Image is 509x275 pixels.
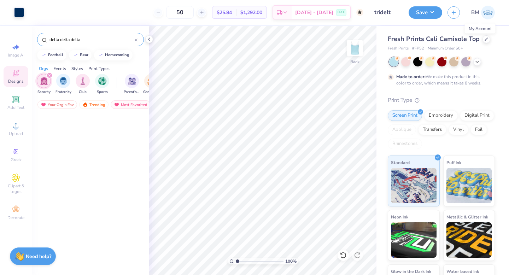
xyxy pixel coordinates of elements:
span: Image AI [8,52,24,58]
span: Standard [391,159,410,166]
div: filter for Sports [95,74,109,95]
span: $1,292.00 [240,9,262,16]
span: 100 % [285,258,297,264]
img: Game Day Image [147,77,156,85]
span: FREE [338,10,345,15]
span: Fresh Prints [388,46,409,52]
img: Club Image [79,77,87,85]
span: Designs [8,78,24,84]
span: Club [79,89,87,95]
span: [DATE] - [DATE] [295,9,333,16]
div: homecoming [105,53,129,57]
div: Applique [388,124,416,135]
div: Print Types [88,65,110,72]
span: Neon Ink [391,213,408,221]
img: trending.gif [82,102,88,107]
span: Game Day [143,89,159,95]
div: We make this product in this color to order, which means it takes 8 weeks. [396,74,483,86]
div: filter for Fraternity [55,74,71,95]
div: Embroidery [424,110,458,121]
button: filter button [143,74,159,95]
div: Your Org's Fav [37,100,77,109]
span: Parent's Weekend [124,89,140,95]
button: filter button [55,74,71,95]
span: # FP52 [412,46,424,52]
button: bear [69,50,92,60]
img: Back [348,41,362,55]
button: filter button [37,74,51,95]
a: BM [471,6,495,19]
input: Try "Alpha" [49,36,135,43]
span: Water based Ink [446,268,479,275]
span: Glow in the Dark Ink [391,268,431,275]
div: Most Favorited [111,100,151,109]
img: Parent's Weekend Image [128,77,136,85]
img: Metallic & Glitter Ink [446,222,492,258]
span: Puff Ink [446,159,461,166]
img: Brooke Martin [481,6,495,19]
div: Screen Print [388,110,422,121]
button: football [37,50,66,60]
img: Puff Ink [446,168,492,203]
img: Sorority Image [40,77,48,85]
div: Foil [470,124,487,135]
span: Metallic & Glitter Ink [446,213,488,221]
button: filter button [124,74,140,95]
img: Sports Image [98,77,106,85]
div: My Account [465,24,496,34]
div: filter for Sorority [37,74,51,95]
div: Print Type [388,96,495,104]
button: filter button [95,74,109,95]
img: Fraternity Image [59,77,67,85]
button: filter button [76,74,90,95]
span: BM [471,8,479,17]
button: homecoming [94,50,133,60]
span: Add Text [7,105,24,110]
div: Rhinestones [388,139,422,149]
span: Minimum Order: 50 + [428,46,463,52]
span: Sorority [37,89,51,95]
div: football [48,53,63,57]
div: Back [350,59,359,65]
input: – – [166,6,194,19]
img: trend_line.gif [41,53,47,57]
span: Sports [97,89,108,95]
strong: Made to order: [396,74,426,80]
strong: Need help? [26,253,51,260]
span: Greek [11,157,22,163]
span: Decorate [7,215,24,221]
span: $25.84 [217,9,232,16]
div: Trending [79,100,109,109]
img: Neon Ink [391,222,437,258]
img: trend_line.gif [98,53,104,57]
img: trend_line.gif [73,53,78,57]
div: Styles [71,65,83,72]
div: filter for Game Day [143,74,159,95]
img: most_fav.gif [114,102,119,107]
input: Untitled Design [369,5,403,19]
span: Fraternity [55,89,71,95]
div: Digital Print [460,110,494,121]
img: Standard [391,168,437,203]
div: Orgs [39,65,48,72]
span: Fresh Prints Cali Camisole Top [388,35,480,43]
span: Clipart & logos [4,183,28,194]
div: bear [80,53,88,57]
div: Transfers [418,124,446,135]
div: filter for Parent's Weekend [124,74,140,95]
button: Save [409,6,442,19]
div: Events [53,65,66,72]
img: most_fav.gif [41,102,46,107]
div: Vinyl [449,124,468,135]
div: filter for Club [76,74,90,95]
span: Upload [9,131,23,136]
